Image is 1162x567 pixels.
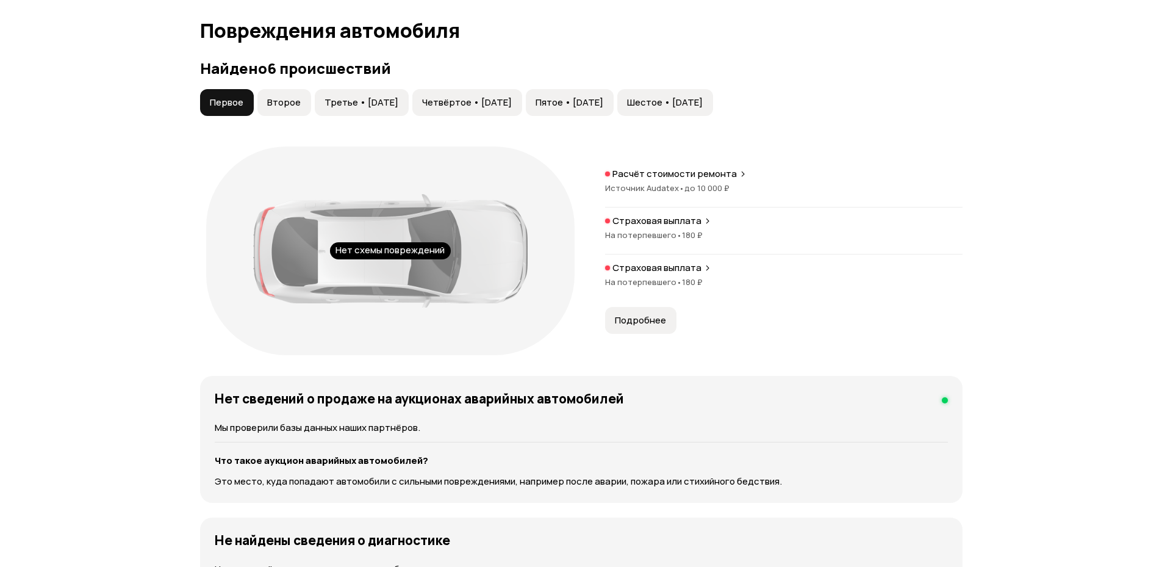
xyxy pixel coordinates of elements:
p: Страховая выплата [612,262,701,274]
h4: Нет сведений о продаже на аукционах аварийных автомобилей [215,391,624,406]
p: Страховая выплата [612,215,701,227]
button: Третье • [DATE] [315,89,409,116]
h1: Повреждения автомобиля [200,20,963,42]
p: Мы проверили базы данных наших партнёров. [215,421,948,435]
span: 180 ₽ [682,276,703,287]
span: 180 ₽ [682,229,703,240]
span: На потерпевшего [605,276,682,287]
span: Шестое • [DATE] [627,96,703,109]
span: Пятое • [DATE] [536,96,603,109]
p: Это место, куда попадают автомобили с сильными повреждениями, например после аварии, пожара или с... [215,475,948,488]
button: Шестое • [DATE] [617,89,713,116]
strong: Что такое аукцион аварийных автомобилей? [215,454,428,467]
button: Второе [257,89,311,116]
p: Расчёт стоимости ремонта [612,168,737,180]
span: до 10 000 ₽ [684,182,730,193]
span: Подробнее [615,314,666,327]
span: • [676,229,682,240]
button: Четвёртое • [DATE] [412,89,522,116]
span: Четвёртое • [DATE] [422,96,512,109]
button: Пятое • [DATE] [526,89,614,116]
span: • [679,182,684,193]
span: Второе [267,96,301,109]
span: Первое [210,96,243,109]
div: Нет схемы повреждений [330,242,451,259]
h4: Не найдены сведения о диагностике [215,532,450,548]
span: • [676,276,682,287]
span: Источник Audatex [605,182,684,193]
h3: Найдено 6 происшествий [200,60,963,77]
span: На потерпевшего [605,229,682,240]
button: Первое [200,89,254,116]
button: Подробнее [605,307,676,334]
span: Третье • [DATE] [325,96,398,109]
